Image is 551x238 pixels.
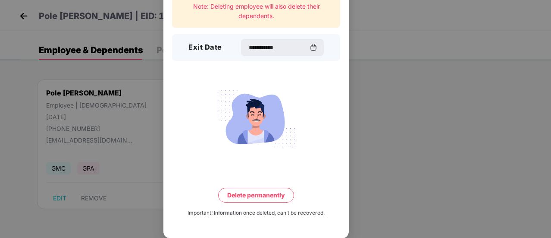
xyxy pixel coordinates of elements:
[188,42,222,53] h3: Exit Date
[218,188,294,203] button: Delete permanently
[188,209,325,217] div: Important! Information once deleted, can’t be recovered.
[310,44,317,51] img: svg+xml;base64,PHN2ZyBpZD0iQ2FsZW5kYXItMzJ4MzIiIHhtbG5zPSJodHRwOi8vd3d3LnczLm9yZy8yMDAwL3N2ZyIgd2...
[208,85,304,152] img: svg+xml;base64,PHN2ZyB4bWxucz0iaHR0cDovL3d3dy53My5vcmcvMjAwMC9zdmciIHdpZHRoPSIyMjQiIGhlaWdodD0iMT...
